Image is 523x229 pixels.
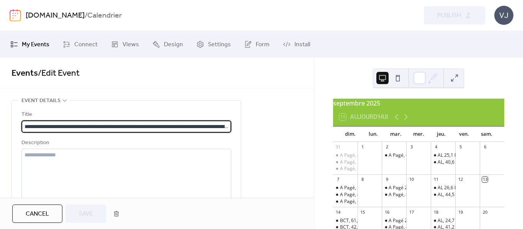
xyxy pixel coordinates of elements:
span: Views [123,40,139,49]
div: ven. [453,127,475,142]
span: My Events [22,40,49,49]
div: AL, 40,6 km Rg Cyrille-Beaudry, St-Gérard, Rg Nord, Crabtree. Commandité par Clinique Éric Dupuis... [431,159,455,166]
a: Connect [57,34,103,55]
div: 8 [360,177,366,182]
div: 14 [335,209,341,215]
span: Connect [74,40,98,49]
b: / [85,8,87,23]
a: My Events [5,34,55,55]
div: A Pagé, 52,2 km St-Liguori, Montéée Hamilton, Rawdon, 38e Av. Commandité par Val Délice mets maisons [333,159,358,166]
div: 11 [433,177,439,182]
span: Settings [208,40,231,49]
div: AL 25,1 km St-Pierre-Sud, St-Paul, Crabtree, Petite Noraie, Voie de Contournement [431,152,455,159]
div: A Pagé, 41,4 km Rg de la Petite-Noraie, St-Liguori, St-Ambroise. Commandité par Dupont photo stud... [382,192,406,198]
a: Design [147,34,189,55]
a: Form [239,34,275,55]
div: A Pagé, 39,6 km St-Ambroise, Ste-Marceline. Commandité par Municipalité de St-Ambroise service mu... [333,185,358,191]
div: A Pagé, 90,1 km Rawdon, St-Alphonse, Ste-Béatrix, Ste-Mélanie. Commandité par Val Délice [333,166,358,172]
span: Design [164,40,183,49]
div: 13 [482,177,488,182]
div: 15 [360,209,366,215]
button: Cancel [12,205,62,223]
span: / Edit Event [38,65,80,82]
div: Description [21,138,230,148]
div: 4 [433,144,439,150]
div: mer. [407,127,430,142]
a: [DOMAIN_NAME] [26,8,85,23]
span: Event details [21,96,60,106]
b: Calendrier [87,8,122,23]
div: 9 [384,177,390,182]
span: Form [256,40,270,49]
div: 7 [335,177,341,182]
div: 18 [433,209,439,215]
div: A Pagé, 41,2 km Crabtree, St-Liguori, Voie de Contournement. Commandité par Trévi Joliette piscin... [333,152,358,159]
div: A Pagé 25 km Petite-Noraie, Ch St-Pierre, Rg Double, 38e av, St-Ambroise, Voie de Contournement [382,218,406,224]
div: mar. [384,127,407,142]
div: 6 [482,144,488,150]
div: 2 [384,144,390,150]
div: 17 [409,209,414,215]
div: 3 [409,144,414,150]
div: Title [21,110,230,119]
a: Install [277,34,316,55]
div: sam. [476,127,498,142]
div: septembre 2025 [333,99,504,108]
div: AL, 44,5 km St-Liguori, St-Jacques, Ste-Marie, Crabtree, St-Paul. Commandité par Boies [431,192,455,198]
div: A Pagé, 48,9 km St-Liguori, St-Jacques, Ste-Marie, Crabtree. Commandité par Constuction Mike Blai... [333,192,358,198]
a: Settings [191,34,237,55]
div: 1 [360,144,366,150]
a: Views [105,34,145,55]
div: 10 [409,177,414,182]
div: 19 [458,209,463,215]
div: BCT, 61,7 km St-Gérard, l'Assomption, Rg Point-du-Jour-Sud. Commandité par Napa distributeur de p... [333,218,358,224]
div: 16 [384,209,390,215]
div: A Pagé 24,8 km Petite Noraie, Rivière Rouge, Rg Double, Voie de Contournement [382,185,406,191]
span: Install [294,40,310,49]
div: 31 [335,144,341,150]
div: AL, 24,7 km rue Lépine, Rg Sud, St-Thomas, Base de Roc [431,218,455,224]
a: Events [11,65,38,82]
div: VJ [494,6,513,25]
div: jeu. [430,127,453,142]
div: lun. [362,127,384,142]
div: 20 [482,209,488,215]
span: Cancel [26,210,49,219]
div: 5 [458,144,463,150]
div: dim. [339,127,362,142]
div: 12 [458,177,463,182]
div: A Pagé, 67,2 km St-Liguori, St-Ambroise, Ste-Marceline, Ste-Mélanie. Commandité par La Distinctio... [333,198,358,205]
img: logo [10,9,21,21]
div: A Pagé, 40,1 km Rg Ste-Julie, 2e Rg (aller retour), Voie de contournement. Commandité par Boucher... [382,152,406,159]
div: AL 26,6 km Ch Cyrille-Beaudry, Crabtree, St-Paul, Ch St-Jacques [431,185,455,191]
